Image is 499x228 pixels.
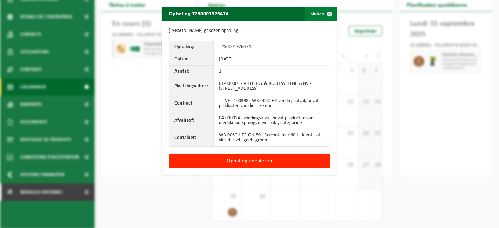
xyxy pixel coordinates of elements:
[169,28,330,34] p: [PERSON_NAME] gekozen ophaling:
[214,53,330,66] td: [DATE]
[214,112,330,129] td: 04-000024 - voedingsafval, bevat producten van dierlijke oorsprong, onverpakt, categorie 3
[169,66,214,78] th: Aantal:
[169,95,214,112] th: Contract:
[169,154,330,168] button: Ophaling annuleren
[169,41,214,53] th: Ophaling:
[214,95,330,112] td: TL-VEL-100398 - WB-0060-HP voedingsafval, bevat producten van dierlijke oors
[214,66,330,78] td: 1
[169,112,214,129] th: Afvalstof:
[214,78,330,95] td: 01-000001 - VILLEROY & BOCH WELLNESS NV - [STREET_ADDRESS]
[162,7,235,20] h2: Ophaling T250001926474
[305,7,337,21] button: Sluiten
[169,129,214,146] th: Container:
[169,78,214,95] th: Plaatsingsadres:
[169,53,214,66] th: Datum:
[214,129,330,146] td: WB-0060-HPE-GN-50 - Rolcontainer 60 L - kunststof - vlak deksel - geel - groen
[214,41,330,53] td: T250001926474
